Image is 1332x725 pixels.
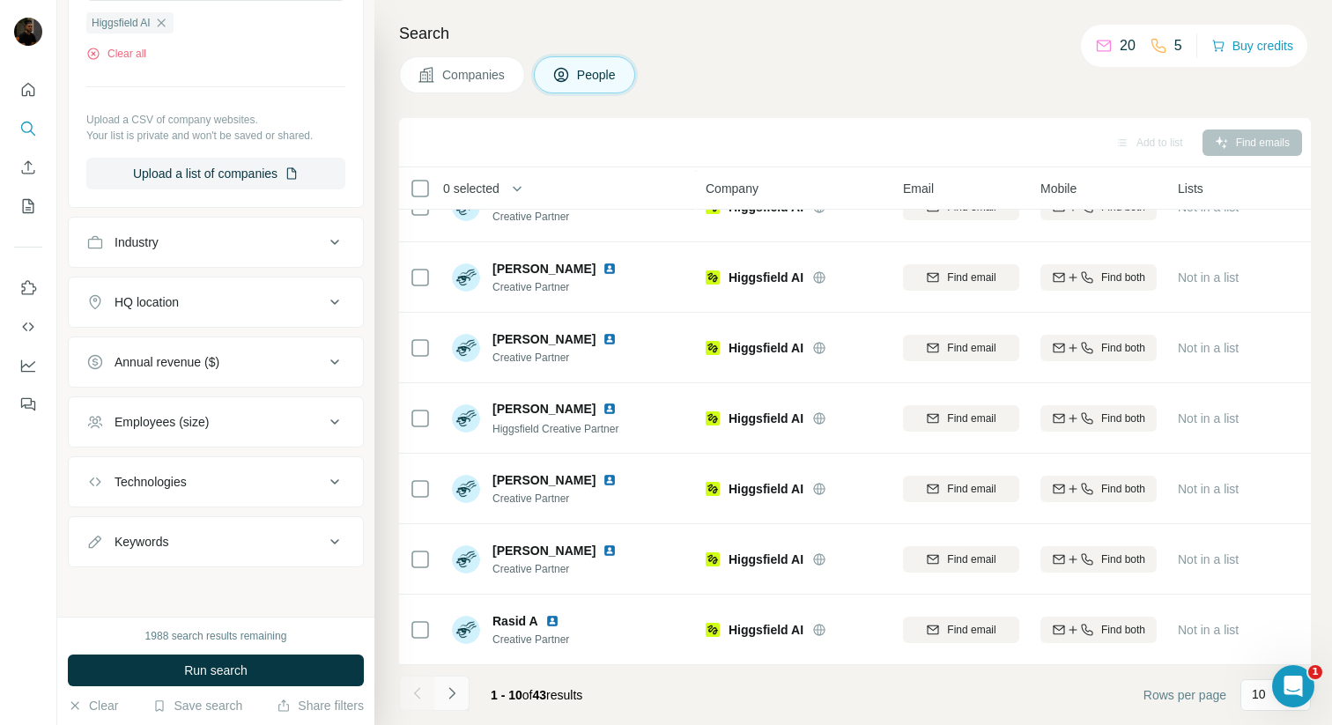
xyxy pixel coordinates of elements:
[603,332,617,346] img: LinkedIn logo
[903,335,1019,361] button: Find email
[947,411,995,426] span: Find email
[86,128,345,144] p: Your list is private and won't be saved or shared.
[603,402,617,416] img: LinkedIn logo
[1178,180,1203,197] span: Lists
[729,621,803,639] span: Higgsfield AI
[1178,270,1239,285] span: Not in a list
[14,272,42,304] button: Use Surfe on LinkedIn
[492,400,596,418] span: [PERSON_NAME]
[14,350,42,381] button: Dashboard
[706,341,720,355] img: Logo of Higgsfield AI
[903,264,1019,291] button: Find email
[1178,341,1239,355] span: Not in a list
[1040,617,1157,643] button: Find both
[1101,551,1145,567] span: Find both
[603,544,617,558] img: LinkedIn logo
[492,491,638,507] span: Creative Partner
[443,180,499,197] span: 0 selected
[1101,411,1145,426] span: Find both
[1178,623,1239,637] span: Not in a list
[492,209,638,225] span: Creative Partner
[1101,270,1145,285] span: Find both
[277,697,364,714] button: Share filters
[603,262,617,276] img: LinkedIn logo
[1101,622,1145,638] span: Find both
[706,411,720,425] img: Logo of Higgsfield AI
[115,533,168,551] div: Keywords
[452,334,480,362] img: Avatar
[492,471,596,489] span: [PERSON_NAME]
[69,221,363,263] button: Industry
[1252,685,1266,703] p: 10
[706,180,758,197] span: Company
[491,688,582,702] span: results
[86,46,146,62] button: Clear all
[492,260,596,277] span: [PERSON_NAME]
[14,311,42,343] button: Use Surfe API
[1178,552,1239,566] span: Not in a list
[903,546,1019,573] button: Find email
[1040,546,1157,573] button: Find both
[1040,180,1077,197] span: Mobile
[152,697,242,714] button: Save search
[69,521,363,563] button: Keywords
[729,551,803,568] span: Higgsfield AI
[14,113,42,144] button: Search
[1178,482,1239,496] span: Not in a list
[947,270,995,285] span: Find email
[1143,686,1226,704] span: Rows per page
[947,551,995,567] span: Find email
[492,632,581,647] span: Creative Partner
[1040,476,1157,502] button: Find both
[947,340,995,356] span: Find email
[577,66,618,84] span: People
[1174,35,1182,56] p: 5
[14,190,42,222] button: My lists
[522,688,533,702] span: of
[903,476,1019,502] button: Find email
[1101,481,1145,497] span: Find both
[115,353,219,371] div: Annual revenue ($)
[145,628,287,644] div: 1988 search results remaining
[115,293,179,311] div: HQ location
[492,561,638,577] span: Creative Partner
[14,388,42,420] button: Feedback
[1178,411,1239,425] span: Not in a list
[115,473,187,491] div: Technologies
[434,676,470,711] button: Navigate to next page
[1211,33,1293,58] button: Buy credits
[442,66,507,84] span: Companies
[729,410,803,427] span: Higgsfield AI
[492,330,596,348] span: [PERSON_NAME]
[69,461,363,503] button: Technologies
[491,688,522,702] span: 1 - 10
[399,21,1311,46] h4: Search
[729,269,803,286] span: Higgsfield AI
[947,481,995,497] span: Find email
[452,545,480,573] img: Avatar
[706,623,720,637] img: Logo of Higgsfield AI
[492,350,638,366] span: Creative Partner
[68,655,364,686] button: Run search
[603,473,617,487] img: LinkedIn logo
[452,475,480,503] img: Avatar
[492,612,538,630] span: Rasid A
[86,112,345,128] p: Upload a CSV of company websites.
[452,616,480,644] img: Avatar
[903,405,1019,432] button: Find email
[69,281,363,323] button: HQ location
[452,404,480,433] img: Avatar
[69,341,363,383] button: Annual revenue ($)
[1040,264,1157,291] button: Find both
[1040,335,1157,361] button: Find both
[115,233,159,251] div: Industry
[1120,35,1136,56] p: 20
[533,688,547,702] span: 43
[14,18,42,46] img: Avatar
[492,423,618,435] span: Higgsfield Creative Partner
[706,482,720,496] img: Logo of Higgsfield AI
[492,542,596,559] span: [PERSON_NAME]
[903,617,1019,643] button: Find email
[1178,200,1239,214] span: Not in a list
[729,339,803,357] span: Higgsfield AI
